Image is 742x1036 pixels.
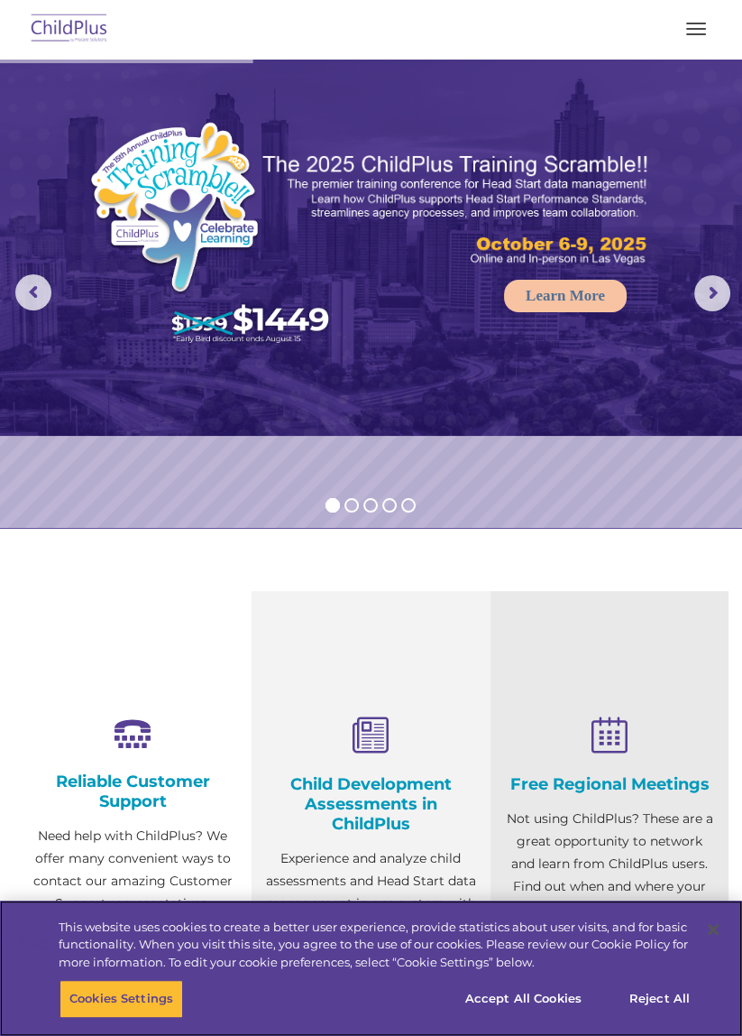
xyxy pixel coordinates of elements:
[60,980,183,1018] button: Cookies Settings
[455,980,591,1018] button: Accept All Cookies
[603,980,716,1018] button: Reject All
[265,774,476,834] h4: Child Development Assessments in ChildPlus
[27,825,238,983] p: Need help with ChildPlus? We offer many convenient ways to contact our amazing Customer Support r...
[504,774,715,794] h4: Free Regional Meetings
[504,808,715,920] p: Not using ChildPlus? These are a great opportunity to network and learn from ChildPlus users. Fin...
[59,919,691,972] div: This website uses cookies to create a better user experience, provide statistics about user visit...
[27,8,112,51] img: ChildPlus by Procare Solutions
[27,772,238,811] h4: Reliable Customer Support
[504,280,627,312] a: Learn More
[693,910,733,949] button: Close
[265,847,476,983] p: Experience and analyze child assessments and Head Start data management in one system with zero c...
